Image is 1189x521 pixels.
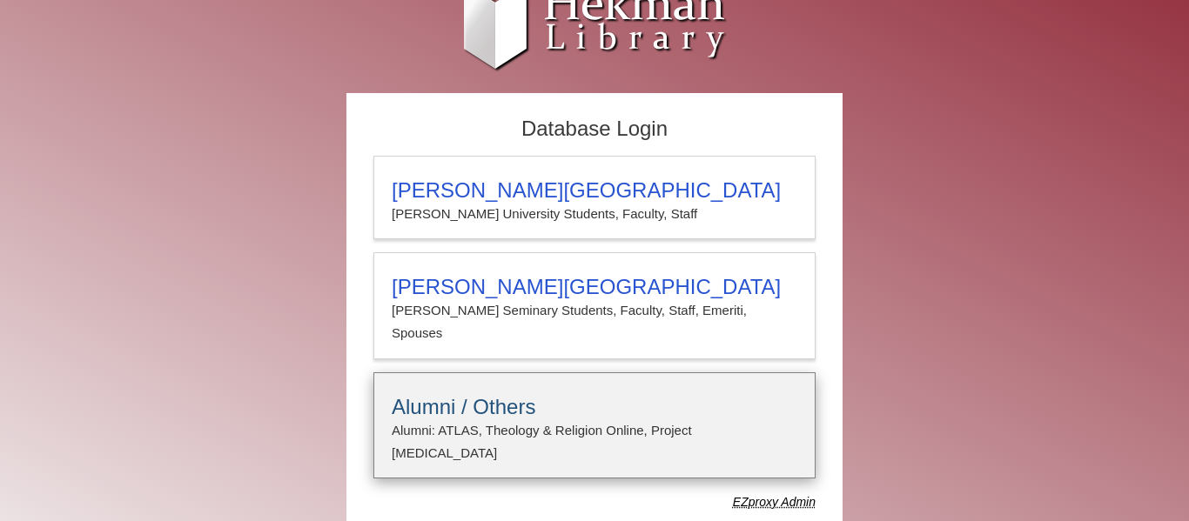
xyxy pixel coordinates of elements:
summary: Alumni / OthersAlumni: ATLAS, Theology & Religion Online, Project [MEDICAL_DATA] [392,395,797,465]
h2: Database Login [365,111,824,147]
h3: [PERSON_NAME][GEOGRAPHIC_DATA] [392,178,797,203]
p: [PERSON_NAME] University Students, Faculty, Staff [392,203,797,225]
p: [PERSON_NAME] Seminary Students, Faculty, Staff, Emeriti, Spouses [392,299,797,345]
h3: [PERSON_NAME][GEOGRAPHIC_DATA] [392,275,797,299]
a: [PERSON_NAME][GEOGRAPHIC_DATA][PERSON_NAME] University Students, Faculty, Staff [373,156,816,239]
p: Alumni: ATLAS, Theology & Religion Online, Project [MEDICAL_DATA] [392,419,797,465]
a: [PERSON_NAME][GEOGRAPHIC_DATA][PERSON_NAME] Seminary Students, Faculty, Staff, Emeriti, Spouses [373,252,816,359]
h3: Alumni / Others [392,395,797,419]
dfn: Use Alumni login [733,495,816,509]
